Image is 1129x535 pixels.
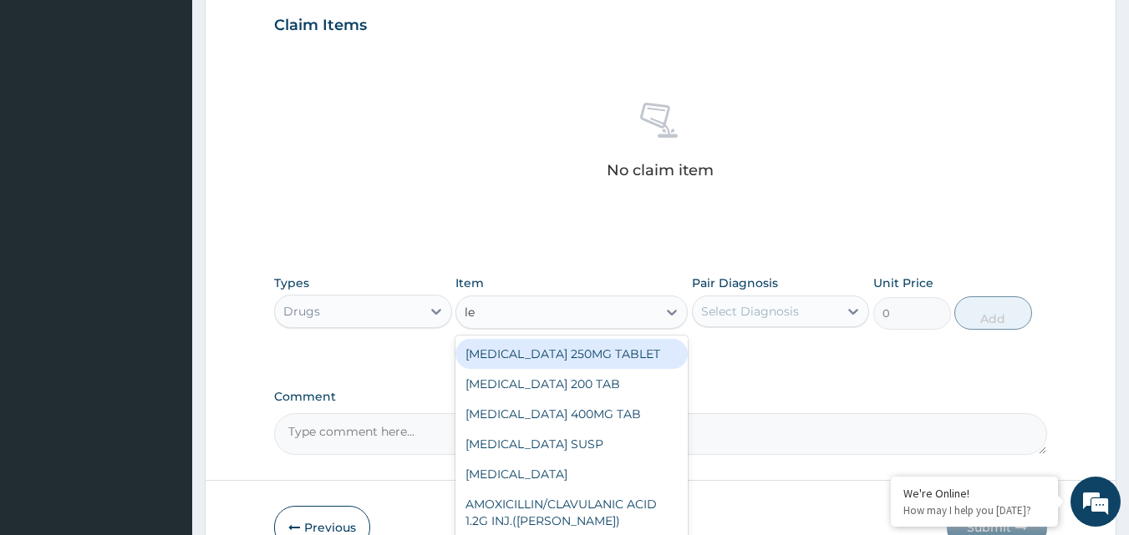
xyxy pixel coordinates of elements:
div: [MEDICAL_DATA] 400MG TAB [455,399,688,429]
div: [MEDICAL_DATA] SUSP [455,429,688,459]
div: Drugs [283,303,320,320]
div: Minimize live chat window [274,8,314,48]
button: Add [954,296,1032,330]
div: [MEDICAL_DATA] 200 TAB [455,369,688,399]
div: We're Online! [903,486,1045,501]
textarea: Type your message and hit 'Enter' [8,357,318,416]
div: [MEDICAL_DATA] 250MG TABLET [455,339,688,369]
span: We're online! [97,161,231,330]
img: d_794563401_company_1708531726252_794563401 [31,83,68,125]
label: Item [455,275,484,291]
p: How may I help you today? [903,503,1045,517]
div: [MEDICAL_DATA] [455,459,688,489]
label: Comment [274,390,1048,404]
div: Chat with us now [87,93,281,115]
label: Pair Diagnosis [692,275,778,291]
label: Types [274,276,309,290]
div: Select Diagnosis [701,303,799,320]
p: No claim item [607,162,714,179]
label: Unit Price [873,275,933,291]
h3: Claim Items [274,17,367,35]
